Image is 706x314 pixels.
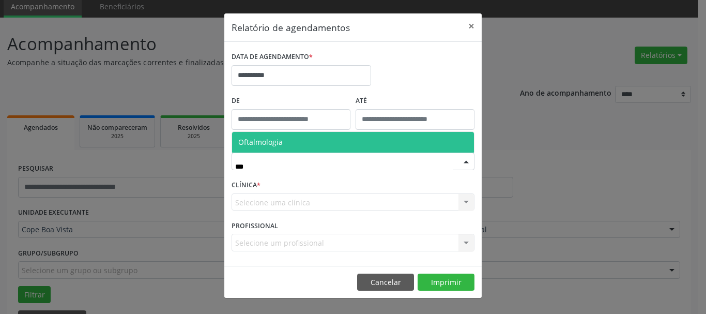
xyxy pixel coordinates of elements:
[232,177,260,193] label: CLÍNICA
[461,13,482,39] button: Close
[232,49,313,65] label: DATA DE AGENDAMENTO
[356,93,474,109] label: ATÉ
[232,218,278,234] label: PROFISSIONAL
[357,274,414,291] button: Cancelar
[418,274,474,291] button: Imprimir
[232,21,350,34] h5: Relatório de agendamentos
[238,137,283,147] span: Oftalmologia
[232,93,350,109] label: De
